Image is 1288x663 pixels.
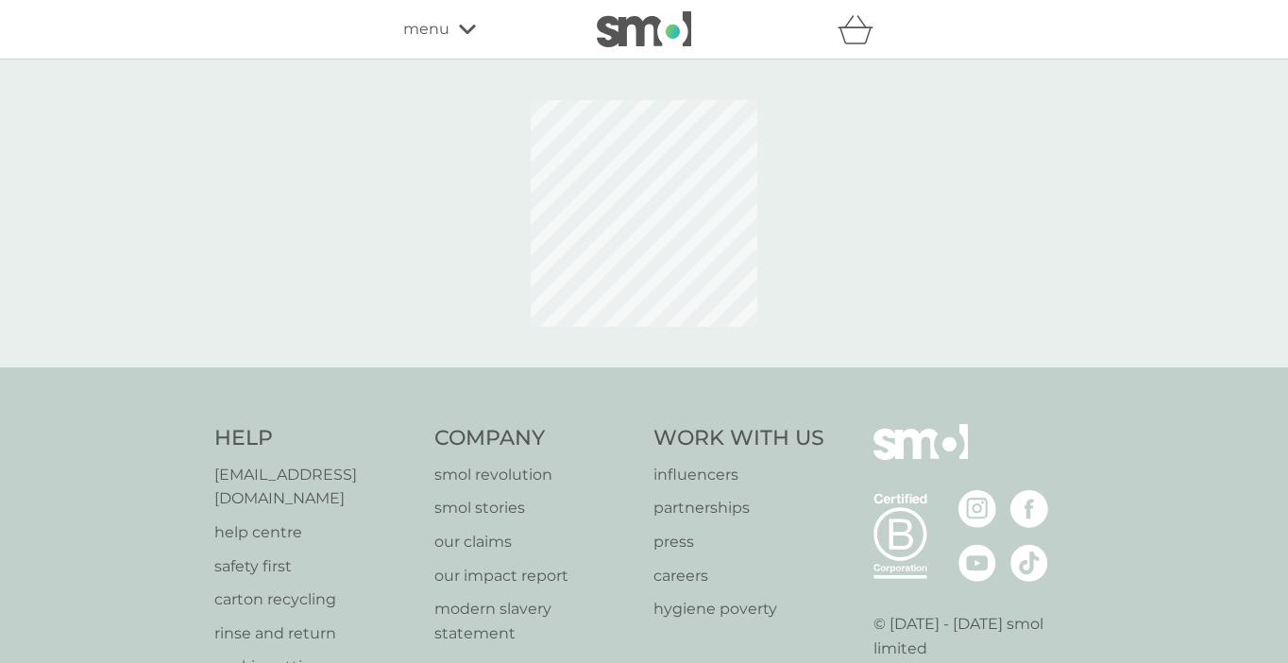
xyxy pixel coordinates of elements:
img: visit the smol Facebook page [1010,490,1048,528]
a: partnerships [653,496,824,520]
img: smol [873,424,968,488]
a: carton recycling [214,587,415,612]
img: visit the smol Youtube page [958,544,996,582]
img: visit the smol Instagram page [958,490,996,528]
h4: Company [434,424,636,453]
h4: Help [214,424,415,453]
a: [EMAIL_ADDRESS][DOMAIN_NAME] [214,463,415,511]
span: menu [403,17,449,42]
a: our impact report [434,564,636,588]
img: smol [597,11,691,47]
a: modern slavery statement [434,597,636,645]
a: press [653,530,824,554]
a: careers [653,564,824,588]
img: visit the smol Tiktok page [1010,544,1048,582]
a: safety first [214,554,415,579]
h4: Work With Us [653,424,824,453]
a: our claims [434,530,636,554]
a: rinse and return [214,621,415,646]
a: influencers [653,463,824,487]
a: help centre [214,520,415,545]
a: hygiene poverty [653,597,824,621]
p: © [DATE] - [DATE] smol limited [873,612,1075,660]
div: basket [838,10,885,48]
a: smol revolution [434,463,636,487]
a: smol stories [434,496,636,520]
